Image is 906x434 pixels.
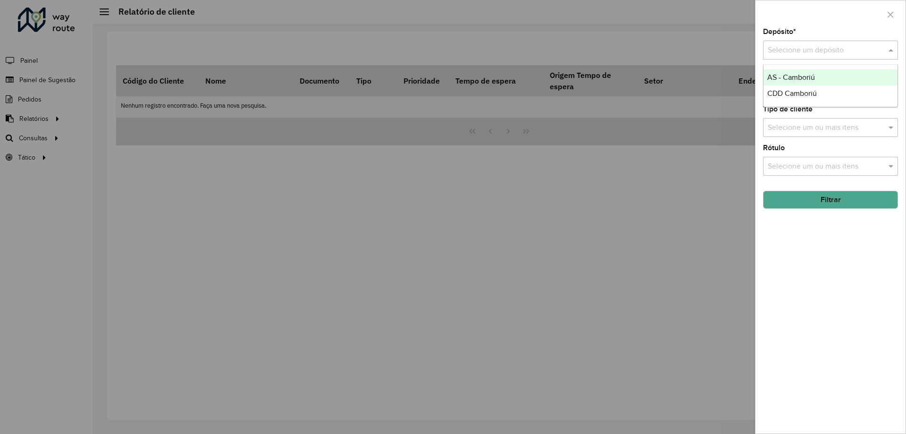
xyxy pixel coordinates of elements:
span: CDD Camboriú [767,89,817,97]
ng-dropdown-panel: Options list [763,64,898,107]
span: AS - Camboriú [767,73,815,81]
label: Tipo de cliente [763,103,813,115]
label: Depósito [763,26,796,37]
label: Rótulo [763,142,785,153]
button: Filtrar [763,191,898,209]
